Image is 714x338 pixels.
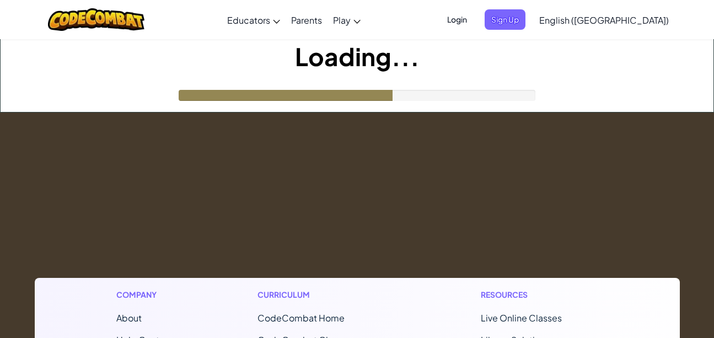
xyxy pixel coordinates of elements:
[534,5,674,35] a: English ([GEOGRAPHIC_DATA])
[116,289,168,301] h1: Company
[481,312,562,324] a: Live Online Classes
[116,312,142,324] a: About
[441,9,474,30] button: Login
[257,289,391,301] h1: Curriculum
[333,14,351,26] span: Play
[539,14,669,26] span: English ([GEOGRAPHIC_DATA])
[222,5,286,35] a: Educators
[227,14,270,26] span: Educators
[1,39,713,73] h1: Loading...
[481,289,598,301] h1: Resources
[286,5,328,35] a: Parents
[485,9,525,30] button: Sign Up
[257,312,345,324] span: CodeCombat Home
[48,8,144,31] img: CodeCombat logo
[328,5,366,35] a: Play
